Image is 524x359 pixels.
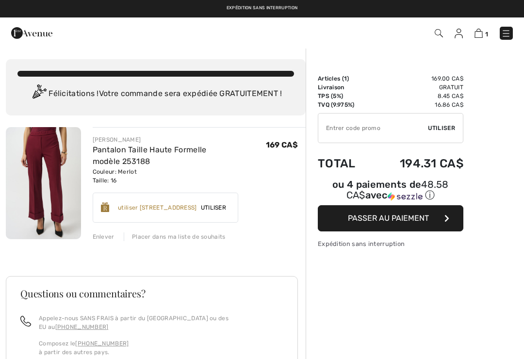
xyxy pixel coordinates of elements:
[93,167,266,185] div: Couleur: Merlot Taille: 16
[318,92,372,100] td: TPS (5%)
[318,180,463,205] div: ou 4 paiements de48.58 CA$avecSezzle Cliquez pour en savoir plus sur Sezzle
[197,203,230,212] span: Utiliser
[39,339,283,357] p: Composez le à partir des autres pays.
[55,324,109,330] a: [PHONE_NUMBER]
[346,179,449,201] span: 48.58 CA$
[11,23,52,43] img: 1ère Avenue
[75,340,129,347] a: [PHONE_NUMBER]
[118,203,197,212] div: utiliser [STREET_ADDRESS]
[435,29,443,37] img: Recherche
[372,100,463,109] td: 16.86 CA$
[372,83,463,92] td: Gratuit
[279,5,322,12] a: Retours gratuits
[11,28,52,37] a: 1ère Avenue
[318,239,463,248] div: Expédition sans interruption
[101,202,110,212] img: Reward-Logo.svg
[388,192,423,201] img: Sezzle
[501,29,511,38] img: Menu
[202,5,266,12] a: Livraison gratuite dès 99$
[344,75,347,82] span: 1
[20,316,31,326] img: call
[475,29,483,38] img: Panier d'achat
[39,314,283,331] p: Appelez-nous SANS FRAIS à partir du [GEOGRAPHIC_DATA] ou des EU au
[93,145,207,166] a: Pantalon Taille Haute Formelle modèle 253188
[272,5,273,12] span: |
[318,114,428,143] input: Code promo
[17,84,294,104] div: Félicitations ! Votre commande sera expédiée GRATUITEMENT !
[318,83,372,92] td: Livraison
[372,92,463,100] td: 8.45 CA$
[318,74,372,83] td: Articles ( )
[93,232,115,241] div: Enlever
[372,147,463,180] td: 194.31 CA$
[318,100,372,109] td: TVQ (9.975%)
[318,147,372,180] td: Total
[372,74,463,83] td: 169.00 CA$
[475,27,488,39] a: 1
[266,140,298,149] span: 169 CA$
[6,127,81,239] img: Pantalon Taille Haute Formelle modèle 253188
[318,180,463,202] div: ou 4 paiements de avec
[124,232,226,241] div: Placer dans ma liste de souhaits
[348,213,429,223] span: Passer au paiement
[20,289,283,298] h3: Questions ou commentaires?
[29,84,49,104] img: Congratulation2.svg
[428,124,455,132] span: Utiliser
[93,135,266,144] div: [PERSON_NAME]
[318,205,463,231] button: Passer au paiement
[485,31,488,38] span: 1
[455,29,463,38] img: Mes infos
